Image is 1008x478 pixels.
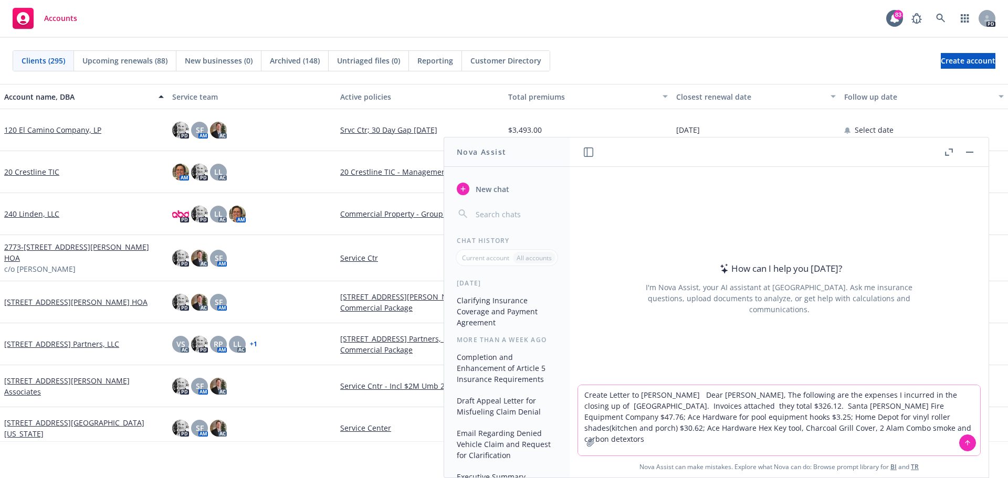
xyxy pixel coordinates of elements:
div: Account name, DBA [4,91,152,102]
span: LL [233,338,241,349]
a: 120 El Camino Company, LP [4,124,101,135]
a: 20 Crestline TIC [4,166,59,177]
span: LL [214,166,223,177]
span: Select date [855,124,894,135]
img: photo [172,122,189,139]
a: [STREET_ADDRESS][PERSON_NAME] Associates [4,375,164,397]
a: Switch app [954,8,975,29]
div: I'm Nova Assist, your AI assistant at [GEOGRAPHIC_DATA]. Ask me insurance questions, upload docum... [632,282,927,315]
img: photo [191,294,208,311]
p: Current account [462,253,509,262]
a: 2773-[STREET_ADDRESS][PERSON_NAME] HOA [4,241,164,263]
span: Nova Assist can make mistakes. Explore what Nova can do: Browse prompt library for and [574,456,984,477]
a: Service Center [340,422,500,433]
button: Follow up date [840,84,1008,109]
span: SF [215,252,223,263]
a: BI [890,462,897,471]
a: [STREET_ADDRESS][GEOGRAPHIC_DATA][US_STATE] [4,417,164,439]
h1: Nova Assist [457,146,506,157]
div: Active policies [340,91,500,102]
a: Search [930,8,951,29]
div: How can I help you [DATE]? [717,262,842,275]
a: Create account [941,53,995,69]
a: Srvc Ctr; 30 Day Gap [DATE] [340,124,500,135]
span: Archived (148) [270,55,320,66]
img: photo [172,250,189,267]
span: Create account [941,51,995,71]
span: [DATE] [676,124,700,135]
span: Upcoming renewals (88) [82,55,167,66]
button: Completion and Enhancement of Article 5 Insurance Requirements [453,348,561,388]
div: Follow up date [844,91,992,102]
img: photo [172,420,189,437]
div: More than a week ago [444,335,570,344]
button: Service team [168,84,336,109]
a: [STREET_ADDRESS] Partners, LLC - Commercial Package [340,333,500,355]
img: photo [210,378,227,395]
button: Closest renewal date [672,84,840,109]
div: Closest renewal date [676,91,824,102]
span: VS [176,338,185,349]
a: Accounts [8,4,81,33]
button: New chat [453,179,561,198]
span: New chat [474,184,509,195]
img: photo [191,206,208,222]
span: Clients (295) [22,55,65,66]
div: Total premiums [508,91,656,102]
img: photo [191,164,208,180]
span: c/o [PERSON_NAME] [4,263,76,274]
textarea: Create Letter to [PERSON_NAME] Dear [PERSON_NAME], The following are the expenses I incurred in t... [578,385,980,455]
a: [STREET_ADDRESS][PERSON_NAME] HOA [4,296,148,307]
div: 83 [894,10,903,19]
a: Report a Bug [906,8,927,29]
span: LL [214,208,223,219]
span: RP [214,338,223,349]
button: Email Regarding Denied Vehicle Claim and Request for Clarification [453,424,561,464]
span: SF [196,124,204,135]
button: Draft Appeal Letter for Misfueling Claim Denial [453,392,561,420]
img: photo [191,336,208,353]
a: + 1 [250,341,257,347]
img: photo [210,122,227,139]
img: photo [172,206,189,222]
button: Active policies [336,84,504,109]
a: 240 Linden, LLC [4,208,59,219]
a: Commercial Property - Group Policy [340,208,500,219]
p: All accounts [517,253,552,262]
a: [STREET_ADDRESS] Partners, LLC [4,338,119,349]
span: Reporting [417,55,453,66]
span: SF [215,296,223,307]
button: Total premiums [504,84,672,109]
img: photo [210,420,227,437]
span: SF [196,380,204,391]
span: SF [196,422,204,433]
div: Service team [172,91,332,102]
input: Search chats [474,207,557,221]
a: 20 Crestline TIC - Management Liability [340,166,500,177]
span: New businesses (0) [185,55,253,66]
a: [STREET_ADDRESS][PERSON_NAME] HOA - Commercial Package [340,291,500,313]
img: photo [172,294,189,311]
div: [DATE] [444,279,570,288]
span: Untriaged files (0) [337,55,400,66]
span: Customer Directory [470,55,541,66]
img: photo [172,378,189,395]
img: photo [191,250,208,267]
img: photo [172,164,189,180]
a: TR [911,462,919,471]
span: Accounts [44,14,77,23]
a: Service Ctr [340,252,500,263]
img: photo [229,206,246,222]
div: Chat History [444,236,570,245]
a: Service Cntr - Incl $2M Umb 25-26 [340,380,500,391]
span: $3,493.00 [508,124,542,135]
button: Clarifying Insurance Coverage and Payment Agreement [453,292,561,331]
